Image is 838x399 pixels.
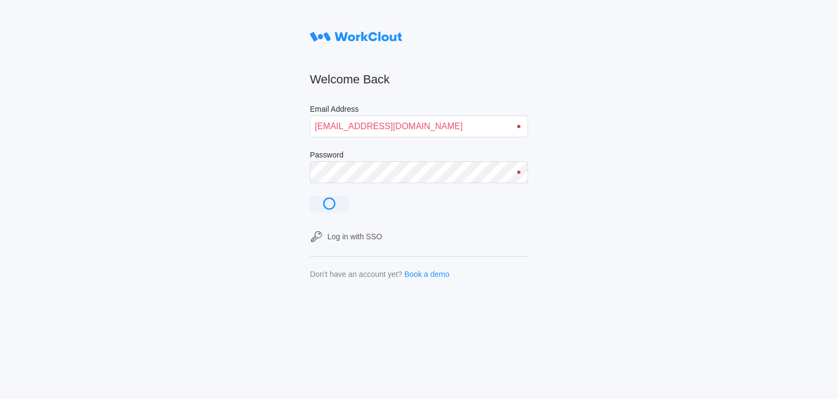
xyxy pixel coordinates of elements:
label: Email Address [310,105,528,116]
label: Password [310,150,528,161]
div: Log in with SSO [327,232,382,241]
input: Enter your email [310,116,528,137]
a: Log in with SSO [310,230,528,243]
div: Don't have an account yet? [310,270,402,279]
a: Book a demo [404,270,450,279]
h2: Welcome Back [310,72,528,87]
